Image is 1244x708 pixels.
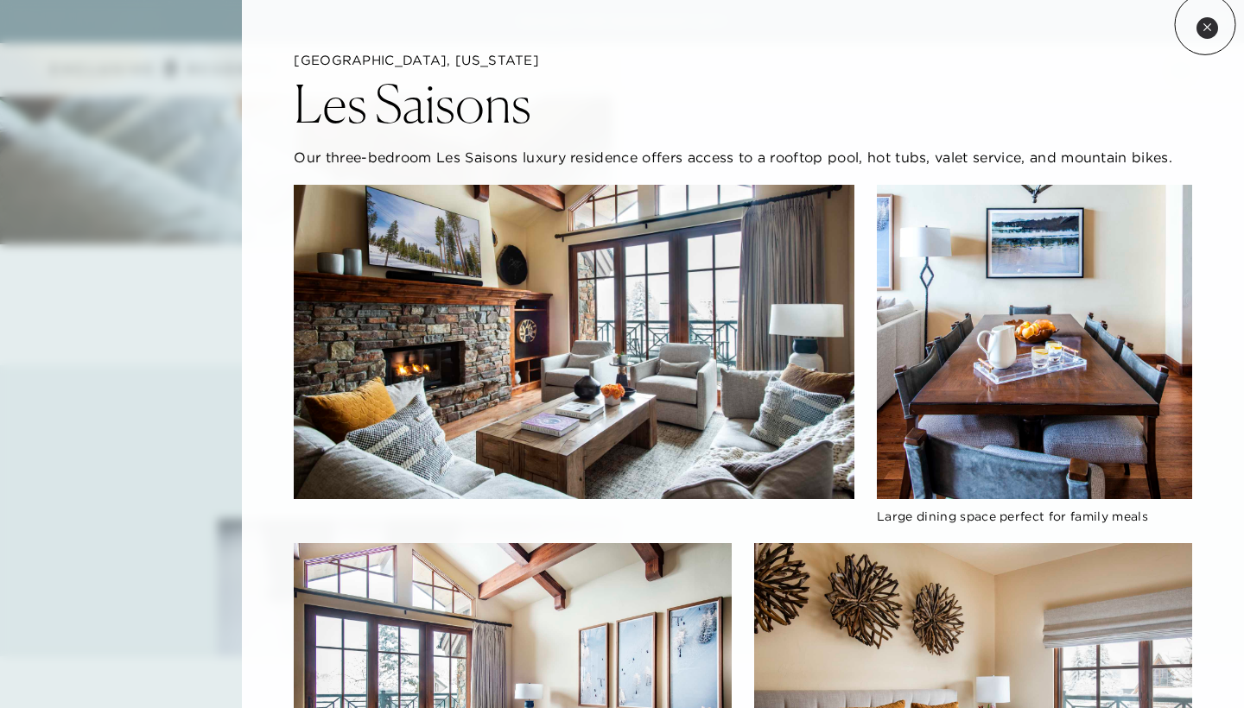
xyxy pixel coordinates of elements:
iframe: Qualified Messenger [1165,629,1244,708]
img: Inviting living room in Exclusive Resorts' Les Saisons property featuring a stone fireplace and p... [294,185,854,500]
h5: [GEOGRAPHIC_DATA], [US_STATE] [294,52,1192,69]
span: Large dining space perfect for family meals [877,509,1148,524]
p: Our three-bedroom Les Saisons luxury residence offers access to a rooftop pool, hot tubs, valet s... [294,147,1192,168]
h2: Les Saisons [294,78,531,130]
